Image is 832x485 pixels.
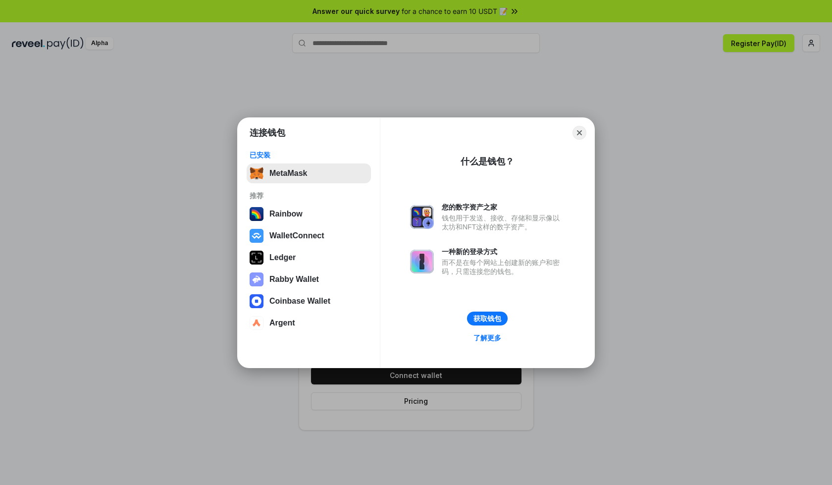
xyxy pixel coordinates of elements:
[250,127,285,139] h1: 连接钱包
[473,314,501,323] div: 获取钱包
[250,191,368,200] div: 推荐
[410,250,434,273] img: svg+xml,%3Csvg%20xmlns%3D%22http%3A%2F%2Fwww.w3.org%2F2000%2Fsvg%22%20fill%3D%22none%22%20viewBox...
[461,156,514,167] div: 什么是钱包？
[247,269,371,289] button: Rabby Wallet
[442,214,565,231] div: 钱包用于发送、接收、存储和显示像以太坊和NFT这样的数字资产。
[247,248,371,268] button: Ledger
[269,253,296,262] div: Ledger
[247,313,371,333] button: Argent
[250,207,263,221] img: svg+xml,%3Csvg%20width%3D%22120%22%20height%3D%22120%22%20viewBox%3D%220%200%20120%20120%22%20fil...
[250,151,368,160] div: 已安装
[410,205,434,229] img: svg+xml,%3Csvg%20xmlns%3D%22http%3A%2F%2Fwww.w3.org%2F2000%2Fsvg%22%20fill%3D%22none%22%20viewBox...
[467,312,508,325] button: 获取钱包
[247,163,371,183] button: MetaMask
[269,319,295,327] div: Argent
[250,316,263,330] img: svg+xml,%3Csvg%20width%3D%2228%22%20height%3D%2228%22%20viewBox%3D%220%200%2028%2028%22%20fill%3D...
[269,275,319,284] div: Rabby Wallet
[250,166,263,180] img: svg+xml,%3Csvg%20fill%3D%22none%22%20height%3D%2233%22%20viewBox%3D%220%200%2035%2033%22%20width%...
[269,297,330,306] div: Coinbase Wallet
[269,210,303,218] div: Rainbow
[473,333,501,342] div: 了解更多
[442,258,565,276] div: 而不是在每个网站上创建新的账户和密码，只需连接您的钱包。
[247,291,371,311] button: Coinbase Wallet
[269,231,324,240] div: WalletConnect
[442,203,565,212] div: 您的数字资产之家
[247,204,371,224] button: Rainbow
[572,126,586,140] button: Close
[250,272,263,286] img: svg+xml,%3Csvg%20xmlns%3D%22http%3A%2F%2Fwww.w3.org%2F2000%2Fsvg%22%20fill%3D%22none%22%20viewBox...
[468,331,507,344] a: 了解更多
[250,251,263,265] img: svg+xml,%3Csvg%20xmlns%3D%22http%3A%2F%2Fwww.w3.org%2F2000%2Fsvg%22%20width%3D%2228%22%20height%3...
[250,294,263,308] img: svg+xml,%3Csvg%20width%3D%2228%22%20height%3D%2228%22%20viewBox%3D%220%200%2028%2028%22%20fill%3D...
[250,229,263,243] img: svg+xml,%3Csvg%20width%3D%2228%22%20height%3D%2228%22%20viewBox%3D%220%200%2028%2028%22%20fill%3D...
[442,247,565,256] div: 一种新的登录方式
[269,169,307,178] div: MetaMask
[247,226,371,246] button: WalletConnect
